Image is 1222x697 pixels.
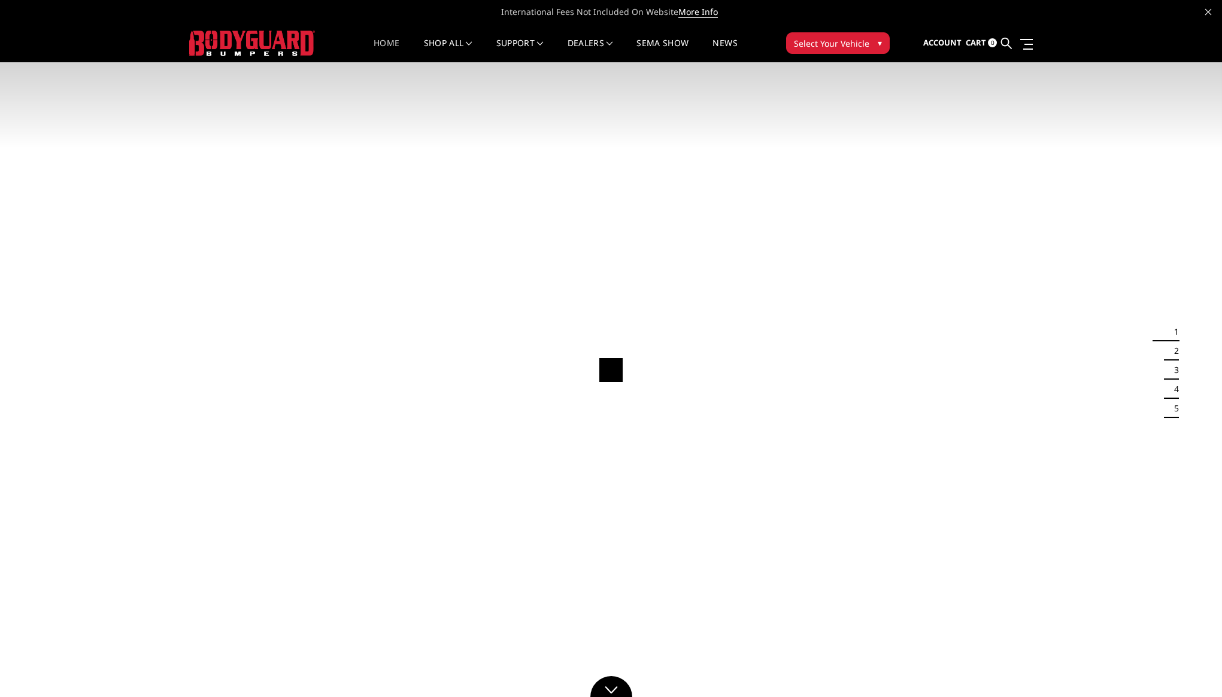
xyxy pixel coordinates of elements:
[966,37,986,48] span: Cart
[878,37,882,49] span: ▾
[923,37,962,48] span: Account
[923,27,962,59] a: Account
[966,27,997,59] a: Cart 0
[590,676,632,697] a: Click to Down
[786,32,890,54] button: Select Your Vehicle
[1167,322,1179,341] button: 1 of 5
[636,39,689,62] a: SEMA Show
[374,39,399,62] a: Home
[424,39,472,62] a: shop all
[496,39,544,62] a: Support
[678,6,718,18] a: More Info
[1167,341,1179,360] button: 2 of 5
[1167,399,1179,418] button: 5 of 5
[1167,380,1179,399] button: 4 of 5
[988,38,997,47] span: 0
[1167,360,1179,380] button: 3 of 5
[568,39,613,62] a: Dealers
[794,37,869,50] span: Select Your Vehicle
[189,31,315,55] img: BODYGUARD BUMPERS
[712,39,737,62] a: News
